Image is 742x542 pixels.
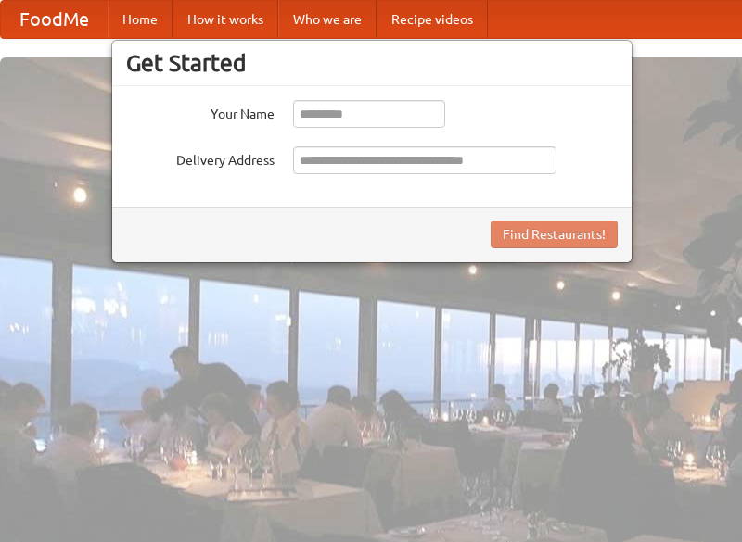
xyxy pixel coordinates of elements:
label: Your Name [126,100,275,123]
a: Who we are [278,1,377,38]
a: Recipe videos [377,1,488,38]
a: Home [108,1,173,38]
a: FoodMe [1,1,108,38]
h3: Get Started [126,49,618,77]
button: Find Restaurants! [491,221,618,248]
label: Delivery Address [126,146,275,170]
a: How it works [173,1,278,38]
